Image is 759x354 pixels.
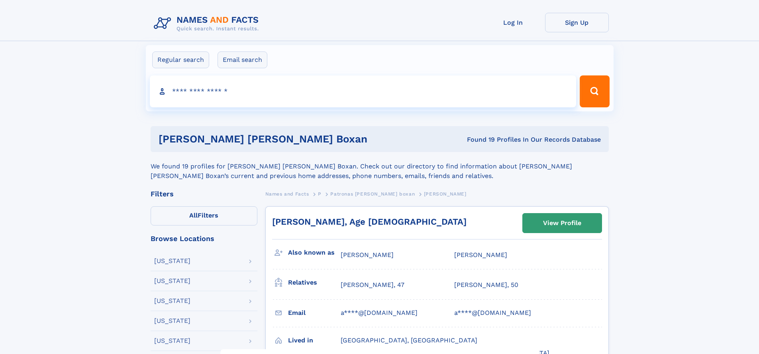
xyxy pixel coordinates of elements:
[288,306,341,320] h3: Email
[154,338,190,344] div: [US_STATE]
[318,191,322,197] span: P
[341,336,477,344] span: [GEOGRAPHIC_DATA], [GEOGRAPHIC_DATA]
[288,246,341,259] h3: Also known as
[523,214,602,233] a: View Profile
[417,135,601,144] div: Found 19 Profiles In Our Records Database
[151,190,257,198] div: Filters
[151,206,257,225] label: Filters
[189,212,198,219] span: All
[151,152,609,181] div: We found 19 profiles for [PERSON_NAME] [PERSON_NAME] Boxan. Check out our directory to find infor...
[330,189,415,199] a: Patronas [PERSON_NAME] boxan
[545,13,609,32] a: Sign Up
[265,189,309,199] a: Names and Facts
[481,13,545,32] a: Log In
[454,281,518,289] a: [PERSON_NAME], 50
[341,281,404,289] a: [PERSON_NAME], 47
[151,235,257,242] div: Browse Locations
[151,13,265,34] img: Logo Names and Facts
[154,298,190,304] div: [US_STATE]
[152,51,209,68] label: Regular search
[288,276,341,289] h3: Relatives
[288,334,341,347] h3: Lived in
[154,278,190,284] div: [US_STATE]
[543,214,581,232] div: View Profile
[218,51,267,68] label: Email search
[159,134,417,144] h1: [PERSON_NAME] [PERSON_NAME] boxan
[154,318,190,324] div: [US_STATE]
[154,258,190,264] div: [US_STATE]
[454,251,507,259] span: [PERSON_NAME]
[318,189,322,199] a: P
[330,191,415,197] span: Patronas [PERSON_NAME] boxan
[272,217,467,227] a: [PERSON_NAME], Age [DEMOGRAPHIC_DATA]
[424,191,467,197] span: [PERSON_NAME]
[580,75,609,107] button: Search Button
[341,251,394,259] span: [PERSON_NAME]
[150,75,577,107] input: search input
